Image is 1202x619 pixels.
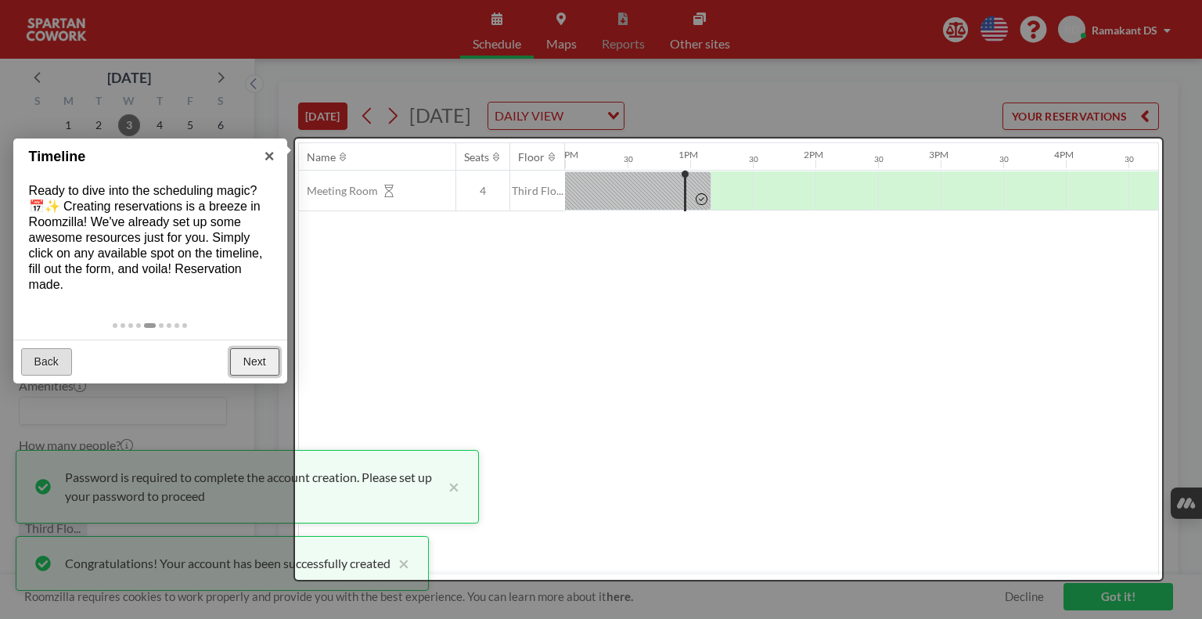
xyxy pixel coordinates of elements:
a: Next [230,348,279,376]
h1: Timeline [29,146,247,167]
p: ELEVATE Extension [19,24,118,41]
div: Ready to dive into the scheduling magic? 📅✨ Creating reservations is a breeze in Roomzilla! We've... [13,167,287,308]
span: Beta [132,26,167,39]
a: Back [21,348,72,376]
p: This extension isn’t supported on this page yet. We’re working to expand compatibility to more si... [19,84,271,187]
a: × [252,139,287,174]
